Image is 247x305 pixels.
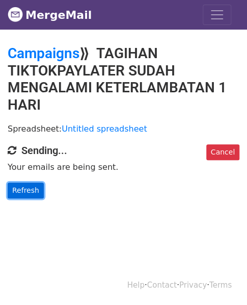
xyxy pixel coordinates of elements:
[179,281,207,290] a: Privacy
[8,45,79,62] a: Campaigns
[8,7,23,22] img: MergeMail logo
[8,144,239,157] h4: Sending...
[8,45,239,113] h2: ⟫ TAGIHAN TIKTOKPAYLATER SUDAH MENGALAMI KETERLAMBATAN 1 HARI
[127,281,145,290] a: Help
[8,123,239,134] p: Spreadsheet:
[206,144,239,160] a: Cancel
[203,5,231,25] button: Toggle navigation
[8,162,239,172] p: Your emails are being sent.
[8,183,44,198] a: Refresh
[209,281,232,290] a: Terms
[8,4,92,26] a: MergeMail
[147,281,177,290] a: Contact
[62,124,147,134] a: Untitled spreadsheet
